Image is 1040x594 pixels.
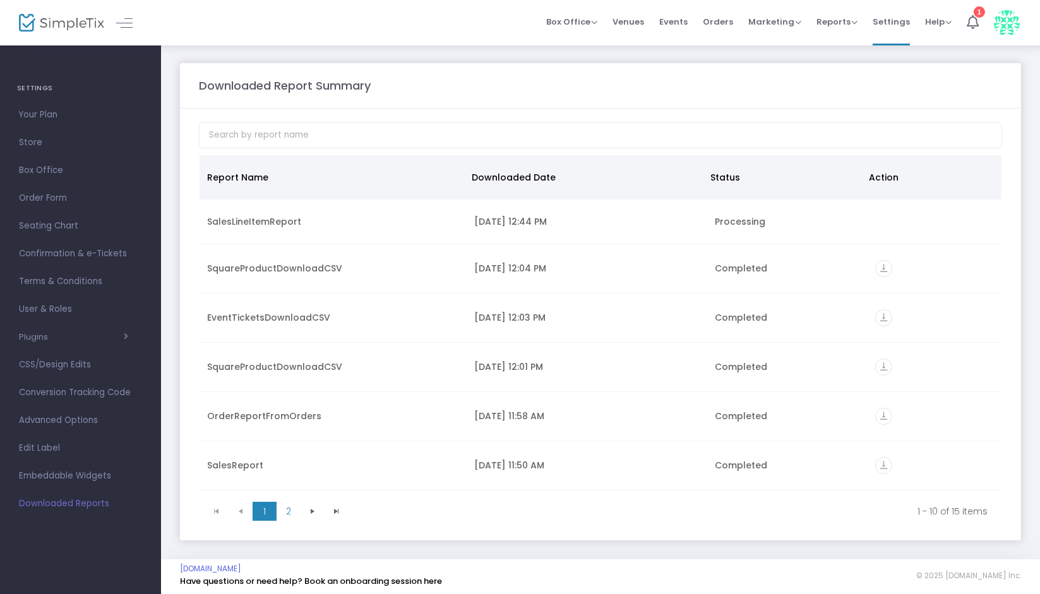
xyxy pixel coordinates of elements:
th: Action [861,155,994,199]
span: Store [19,134,142,151]
th: Downloaded Date [464,155,702,199]
span: Settings [873,6,910,38]
span: Order Form [19,190,142,206]
span: CSS/Design Edits [19,357,142,373]
div: 1 [974,6,985,18]
div: Completed [715,262,860,275]
span: Go to the next page [301,502,325,521]
span: Go to the last page [325,502,349,521]
th: Report Name [200,155,464,199]
a: vertical_align_bottom [875,461,892,473]
div: 8/11/2025 12:03 PM [474,311,700,324]
div: Completed [715,410,860,422]
span: Box Office [546,16,597,28]
span: Venues [613,6,644,38]
div: SalesReport [207,459,459,472]
span: Go to the next page [308,506,318,516]
i: vertical_align_bottom [875,260,892,277]
a: vertical_align_bottom [875,264,892,276]
div: 8/11/2025 11:50 AM [474,459,700,472]
div: OrderReportFromOrders [207,410,459,422]
span: Orders [703,6,733,38]
span: Conversion Tracking Code [19,384,142,401]
div: https://go.SimpleTix.com/a3s58 [875,260,994,277]
span: Help [925,16,952,28]
span: Embeddable Widgets [19,468,142,484]
div: EventTicketsDownloadCSV [207,311,459,324]
div: Completed [715,459,860,472]
span: User & Roles [19,301,142,318]
i: vertical_align_bottom [875,457,892,474]
div: https://go.SimpleTix.com/e9j96 [875,359,994,376]
span: Seating Chart [19,218,142,234]
input: Search by report name [199,122,1002,148]
span: Page 2 [277,502,301,521]
h4: SETTINGS [17,76,144,101]
i: vertical_align_bottom [875,359,892,376]
m-panel-title: Downloaded Report Summary [199,77,371,94]
a: vertical_align_bottom [875,412,892,424]
div: SquareProductDownloadCSV [207,360,459,373]
button: Plugins [19,332,128,342]
div: https://go.SimpleTix.com/3qw61 [875,457,994,474]
div: 8/11/2025 11:58 AM [474,410,700,422]
span: Go to the last page [332,506,342,516]
span: Confirmation & e-Tickets [19,246,142,262]
div: SquareProductDownloadCSV [207,262,459,275]
div: 8/11/2025 12:01 PM [474,360,700,373]
a: [DOMAIN_NAME] [180,564,241,574]
span: Box Office [19,162,142,179]
span: Page 1 [253,502,277,521]
div: Completed [715,360,860,373]
i: vertical_align_bottom [875,309,892,326]
div: Data table [200,155,1001,496]
kendo-pager-info: 1 - 10 of 15 items [357,505,988,518]
div: https://go.SimpleTix.com/2cmqz [875,408,994,425]
span: Advanced Options [19,412,142,429]
span: Reports [816,16,858,28]
span: Marketing [748,16,801,28]
span: Downloaded Reports [19,496,142,512]
div: 8/18/2025 12:44 PM [474,215,700,228]
i: vertical_align_bottom [875,408,892,425]
div: SalesLineItemReport [207,215,459,228]
a: Have questions or need help? Book an onboarding session here [180,575,442,587]
span: Edit Label [19,440,142,456]
div: 8/11/2025 12:04 PM [474,262,700,275]
span: © 2025 [DOMAIN_NAME] Inc. [916,571,1021,581]
div: Completed [715,311,860,324]
span: Events [659,6,688,38]
span: Terms & Conditions [19,273,142,290]
a: vertical_align_bottom [875,313,892,326]
th: Status [703,155,862,199]
div: https://go.SimpleTix.com/omjs2 [875,309,994,326]
span: Your Plan [19,107,142,123]
a: vertical_align_bottom [875,362,892,375]
div: Processing [715,215,860,228]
